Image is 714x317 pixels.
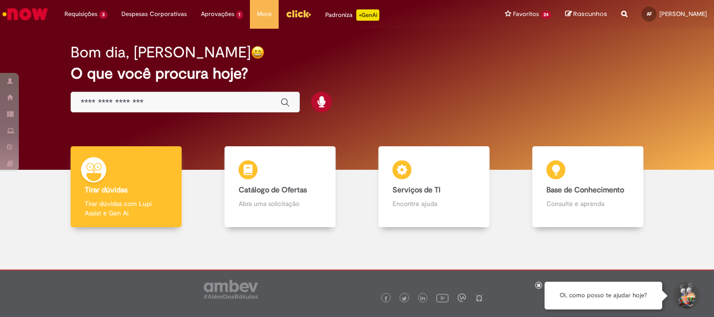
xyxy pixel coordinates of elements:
[85,199,168,218] p: Tirar dúvidas com Lupi Assist e Gen Ai
[402,296,407,301] img: logo_footer_twitter.png
[257,9,272,19] span: More
[384,296,388,301] img: logo_footer_facebook.png
[573,9,607,18] span: Rascunhos
[513,9,539,19] span: Favoritos
[239,199,321,208] p: Abra uma solicitação
[436,292,449,304] img: logo_footer_youtube.png
[203,146,357,228] a: Catálogo de Ofertas Abra uma solicitação
[420,296,425,301] img: logo_footer_linkedin.png
[357,146,511,228] a: Serviços de TI Encontre ajuda
[1,5,49,24] img: ServiceNow
[393,199,475,208] p: Encontre ajuda
[541,11,551,19] span: 24
[511,146,665,228] a: Base de Conhecimento Consulte e aprenda
[99,11,107,19] span: 3
[204,280,258,299] img: logo_footer_ambev_rotulo_gray.png
[64,9,97,19] span: Requisições
[201,9,234,19] span: Aprovações
[239,185,307,195] b: Catálogo de Ofertas
[475,293,483,302] img: logo_footer_naosei.png
[659,10,707,18] span: [PERSON_NAME]
[236,11,243,19] span: 1
[325,9,379,21] div: Padroniza
[251,46,265,59] img: happy-face.png
[546,199,629,208] p: Consulte e aprenda
[286,7,311,21] img: click_logo_yellow_360x200.png
[121,9,187,19] span: Despesas Corporativas
[672,282,700,310] button: Iniciar Conversa de Suporte
[545,282,662,309] div: Oi, como posso te ajudar hoje?
[71,65,643,82] h2: O que você procura hoje?
[356,9,379,21] p: +GenAi
[85,185,128,195] b: Tirar dúvidas
[546,185,624,195] b: Base de Conhecimento
[457,293,466,302] img: logo_footer_workplace.png
[71,44,251,61] h2: Bom dia, [PERSON_NAME]
[49,146,203,228] a: Tirar dúvidas Tirar dúvidas com Lupi Assist e Gen Ai
[647,11,652,17] span: AF
[565,10,607,19] a: Rascunhos
[393,185,441,195] b: Serviços de TI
